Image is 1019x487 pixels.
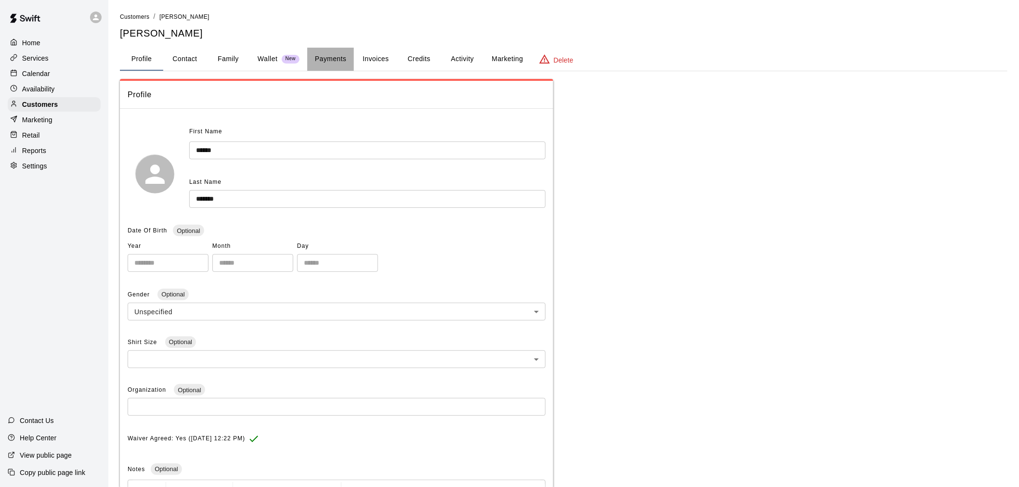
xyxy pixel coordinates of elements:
p: Reports [22,146,46,155]
a: Marketing [8,113,101,127]
span: Waiver Agreed: Yes ([DATE] 12:22 PM) [128,431,245,447]
span: Year [128,239,209,254]
span: Optional [157,291,188,298]
nav: breadcrumb [120,12,1007,22]
p: Help Center [20,433,56,443]
span: Day [297,239,378,254]
a: Reports [8,143,101,158]
span: Optional [173,227,204,234]
p: Contact Us [20,416,54,425]
h5: [PERSON_NAME] [120,27,1007,40]
p: Customers [22,100,58,109]
span: Optional [151,465,182,473]
a: Settings [8,159,101,173]
a: Customers [120,13,150,20]
button: Contact [163,48,207,71]
p: Wallet [258,54,278,64]
p: View public page [20,450,72,460]
p: Copy public page link [20,468,85,477]
p: Availability [22,84,55,94]
span: First Name [189,124,222,140]
span: [PERSON_NAME] [159,13,209,20]
span: Optional [174,386,205,394]
span: Shirt Size [128,339,159,346]
span: Last Name [189,179,222,185]
span: Optional [165,338,196,346]
button: Credits [397,48,441,71]
p: Calendar [22,69,50,78]
p: Settings [22,161,47,171]
p: Delete [554,55,574,65]
button: Marketing [484,48,531,71]
span: Organization [128,386,168,393]
div: Unspecified [128,303,546,320]
li: / [154,12,156,22]
span: Profile [128,89,546,101]
p: Retail [22,130,40,140]
p: Services [22,53,49,63]
a: Availability [8,82,101,96]
a: Customers [8,97,101,112]
span: Month [212,239,293,254]
span: Notes [128,466,145,473]
a: Calendar [8,66,101,81]
p: Marketing [22,115,52,125]
button: Family [207,48,250,71]
span: Date Of Birth [128,227,167,234]
span: New [282,56,300,62]
div: basic tabs example [120,48,1007,71]
p: Home [22,38,40,48]
button: Profile [120,48,163,71]
span: Gender [128,291,152,298]
button: Activity [441,48,484,71]
a: Home [8,36,101,50]
a: Retail [8,128,101,142]
button: Payments [307,48,354,71]
button: Invoices [354,48,397,71]
a: Services [8,51,101,65]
